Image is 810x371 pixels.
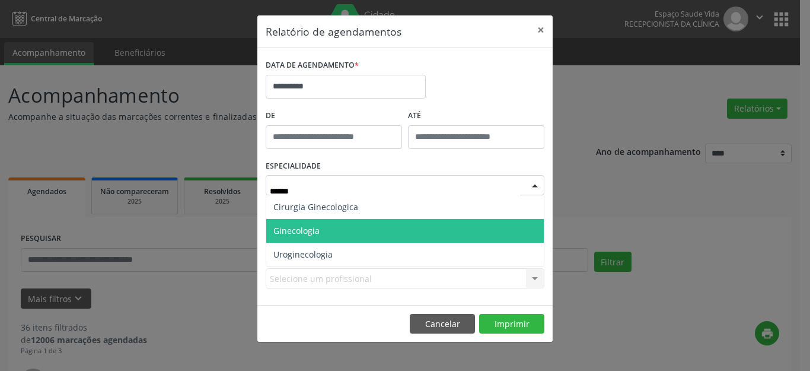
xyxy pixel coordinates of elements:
label: De [266,107,402,125]
span: Ginecologia [273,225,320,236]
label: ATÉ [408,107,544,125]
button: Close [529,15,553,45]
span: Cirurgia Ginecologica [273,201,358,213]
label: ESPECIALIDADE [266,157,321,176]
label: DATA DE AGENDAMENTO [266,56,359,75]
button: Cancelar [410,314,475,334]
h5: Relatório de agendamentos [266,24,401,39]
button: Imprimir [479,314,544,334]
span: Uroginecologia [273,249,333,260]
